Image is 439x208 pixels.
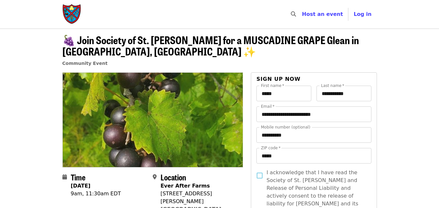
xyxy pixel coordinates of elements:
[153,174,157,180] i: map-marker-alt icon
[62,32,359,59] span: 🍇 Join Society of St. [PERSON_NAME] for a MUSCADINE GRAPE Glean in [GEOGRAPHIC_DATA], [GEOGRAPHIC...
[161,190,238,205] div: [STREET_ADDRESS][PERSON_NAME]
[261,104,275,108] label: Email
[256,127,371,143] input: Mobile number (optional)
[256,86,311,101] input: First name
[71,190,121,198] div: 9am, 11:30am EDT
[316,86,371,101] input: Last name
[261,125,310,129] label: Mobile number (optional)
[302,11,343,17] a: Host an event
[71,171,85,183] span: Time
[291,11,296,17] i: search icon
[161,171,186,183] span: Location
[63,73,243,167] img: 🍇 Join Society of St. Andrew for a MUSCADINE GRAPE Glean in POMONA PARK, FL ✨ organized by Societ...
[256,106,371,122] input: Email
[62,4,82,25] img: Society of St. Andrew - Home
[354,11,371,17] span: Log in
[71,183,91,189] strong: [DATE]
[300,6,305,22] input: Search
[256,148,371,164] input: ZIP code
[261,146,280,150] label: ZIP code
[161,183,210,189] strong: Ever After Farms
[321,84,344,88] label: Last name
[256,76,301,82] span: Sign up now
[348,8,377,21] button: Log in
[261,84,284,88] label: First name
[62,174,67,180] i: calendar icon
[62,61,108,66] a: Community Event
